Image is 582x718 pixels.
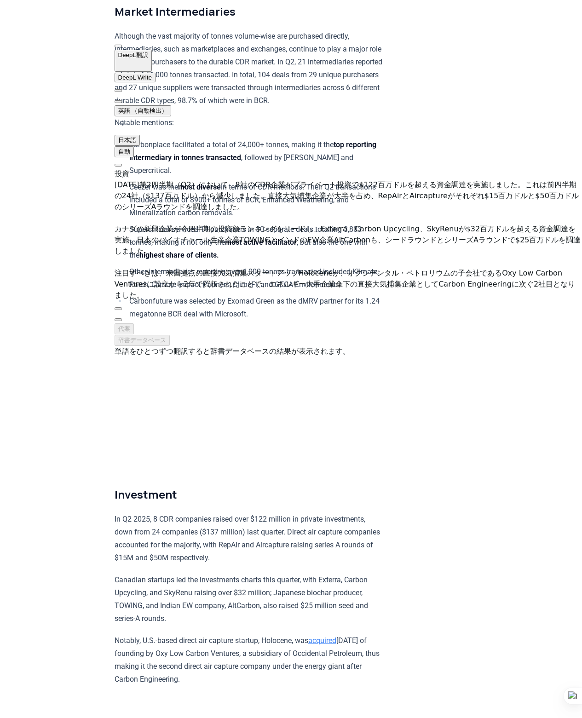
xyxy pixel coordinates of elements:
p: Notably, U.S.-based direct air capture startup, Holocene, was [DATE] of founding by Oxy Low Carbo... [115,634,384,686]
p: In Q2 2025, 8 CDR companies raised over $122 million in private investments, down from 24 compani... [115,513,384,564]
h2: Investment [115,487,384,502]
p: Canadian startups led the investments charts this quarter, with Exterra, Carbon Upcycling, and Sk... [115,574,384,625]
p: Although the vast majority of tonnes volume-wise are purchased directly, intermediaries, such as ... [115,30,384,107]
iframe: Multiple Donuts [115,330,384,465]
h2: Market Intermediaries [115,4,384,19]
a: acquired [308,636,336,645]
